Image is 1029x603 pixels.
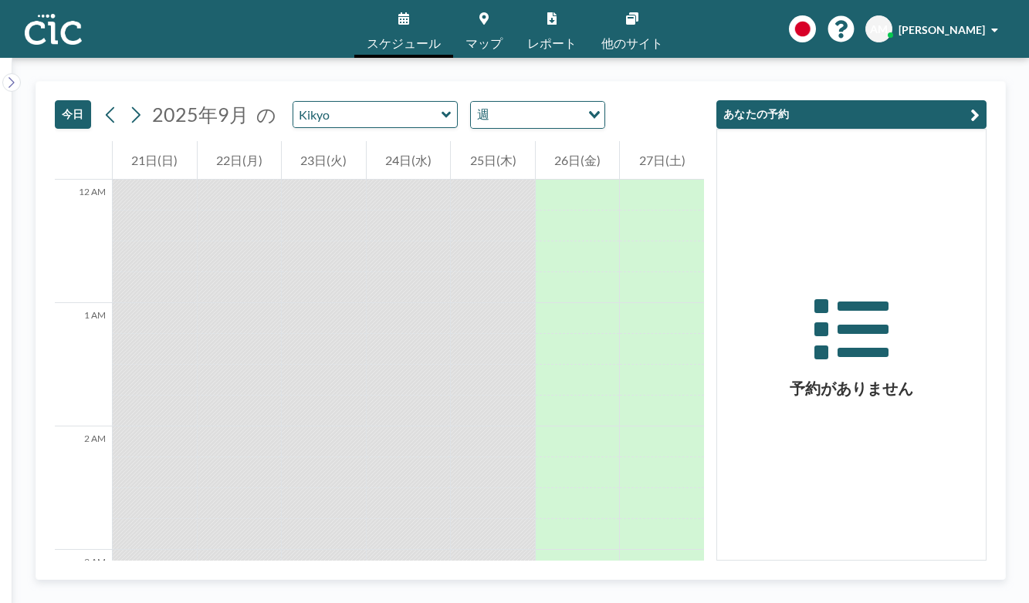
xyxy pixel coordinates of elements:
span: の [256,103,276,126]
img: organization-logo [25,14,82,45]
span: AM [870,22,888,36]
input: Kikyo [293,102,442,127]
div: 23日(火) [282,141,366,180]
button: あなたの予約 [716,100,987,129]
span: 週 [474,105,492,125]
span: 他のサイト [601,37,663,49]
div: 26日(金) [536,141,620,180]
input: Search for option [494,105,579,125]
div: 21日(日) [113,141,197,180]
div: 1 AM [55,303,112,426]
div: 25日(木) [451,141,535,180]
span: レポート [527,37,577,49]
div: 2 AM [55,426,112,550]
div: 27日(土) [620,141,704,180]
span: [PERSON_NAME] [899,23,985,36]
h3: 予約がありません [717,379,986,398]
div: 22日(月) [198,141,282,180]
span: 2025年9月 [152,103,249,126]
button: 今日 [55,100,91,129]
span: スケジュール [367,37,441,49]
div: 24日(水) [367,141,451,180]
span: マップ [465,37,503,49]
div: 12 AM [55,180,112,303]
div: Search for option [471,102,604,128]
